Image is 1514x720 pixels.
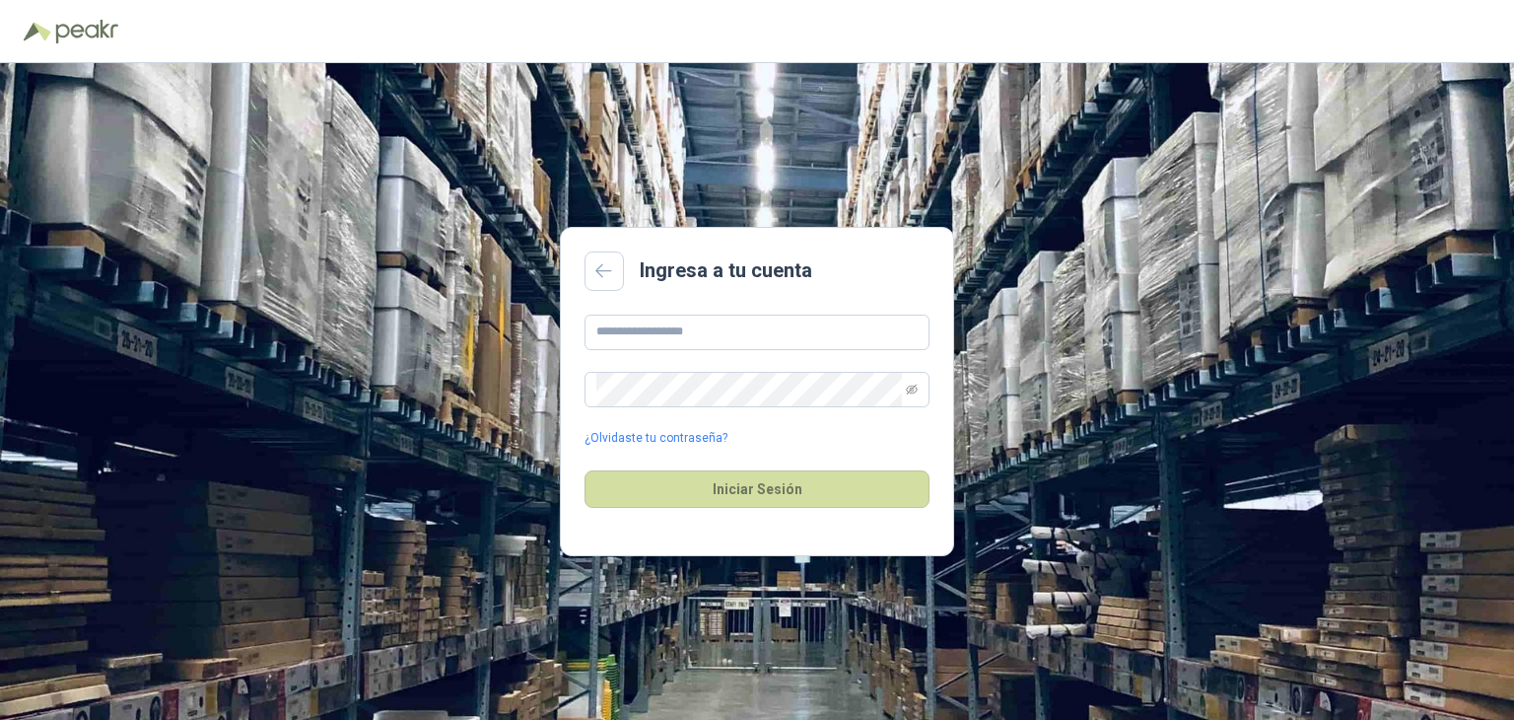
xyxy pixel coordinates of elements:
button: Iniciar Sesión [585,470,929,508]
h2: Ingresa a tu cuenta [640,255,812,286]
span: eye-invisible [906,384,918,396]
a: ¿Olvidaste tu contraseña? [585,429,727,448]
img: Logo [24,22,51,41]
img: Peakr [55,20,118,43]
